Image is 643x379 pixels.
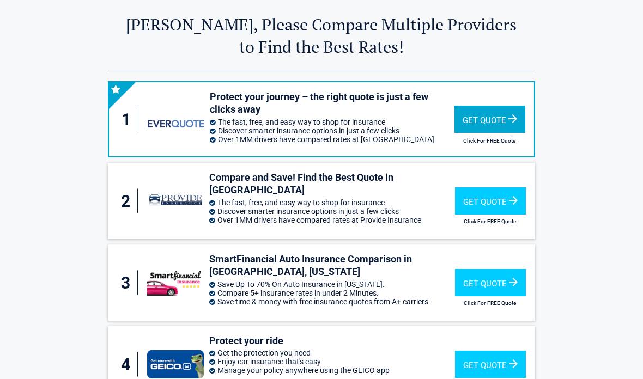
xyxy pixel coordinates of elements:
div: 3 [119,271,137,295]
li: Save time & money with free insurance quotes from A+ carriers. [209,297,455,306]
h2: [PERSON_NAME], Please Compare Multiple Providers to Find the Best Rates! [108,13,535,58]
h2: Click For FREE Quote [454,138,524,144]
h2: Click For FREE Quote [455,218,525,224]
div: Get Quote [455,187,526,215]
li: Save Up To 70% On Auto Insurance in [US_STATE]. [209,280,455,289]
img: geico's logo [147,350,204,378]
img: provide-insurance's logo [147,187,204,215]
li: Discover smarter insurance options in just a few clicks [210,126,454,135]
li: Over 1MM drivers have compared rates at [GEOGRAPHIC_DATA] [210,135,454,144]
li: The fast, free, and easy way to shop for insurance [209,198,455,207]
h2: Click For FREE Quote [455,300,525,306]
li: Enjoy car insurance that's easy [209,357,455,366]
div: 4 [119,352,137,377]
h3: Protect your ride [209,334,455,347]
img: everquote's logo [148,120,204,127]
div: Get Quote [455,269,526,296]
div: 2 [119,189,137,213]
li: Discover smarter insurance options in just a few clicks [209,207,455,216]
li: Get the protection you need [209,349,455,357]
li: Manage your policy anywhere using the GEICO app [209,366,455,375]
div: Get Quote [455,351,526,378]
li: Over 1MM drivers have compared rates at Provide Insurance [209,216,455,224]
li: The fast, free, and easy way to shop for insurance [210,118,454,126]
h3: Compare and Save! Find the Best Quote in [GEOGRAPHIC_DATA] [209,171,455,197]
h3: Protect your journey – the right quote is just a few clicks away [210,90,454,116]
div: 1 [120,107,138,132]
img: smartfinancial's logo [147,269,204,296]
li: Compare 5+ insurance rates in under 2 Minutes. [209,289,455,297]
div: Get Quote [454,106,525,133]
h3: SmartFinancial Auto Insurance Comparison in [GEOGRAPHIC_DATA], [US_STATE] [209,253,455,278]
